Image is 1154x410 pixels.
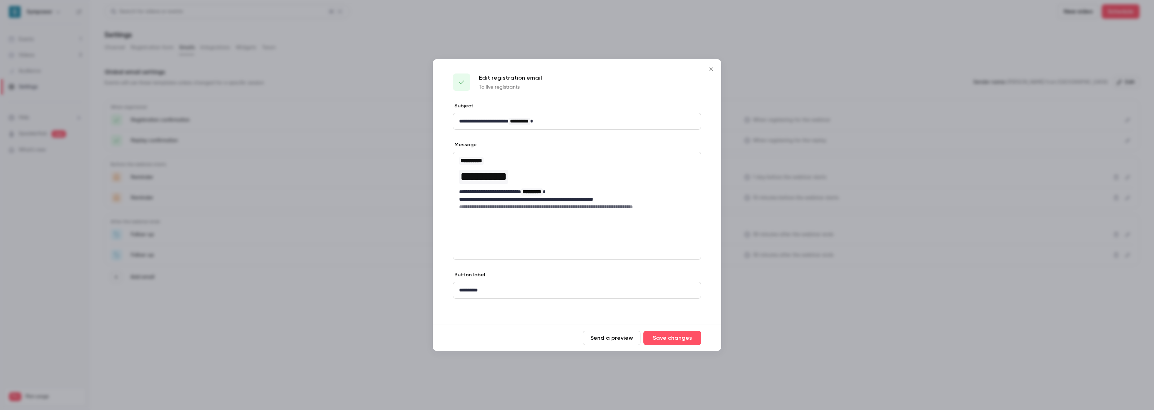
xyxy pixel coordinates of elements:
[666,103,674,111] code: {
[643,331,701,345] button: Save changes
[453,141,477,148] label: Message
[704,62,718,76] button: Close
[583,331,640,345] button: Send a preview
[453,282,701,298] div: editor
[453,271,485,278] label: Button label
[453,152,701,215] div: editor
[453,113,701,129] div: editor
[666,272,674,280] code: {
[479,73,542,82] p: Edit registration email
[479,84,542,91] p: To live registrants
[453,102,474,110] label: Subject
